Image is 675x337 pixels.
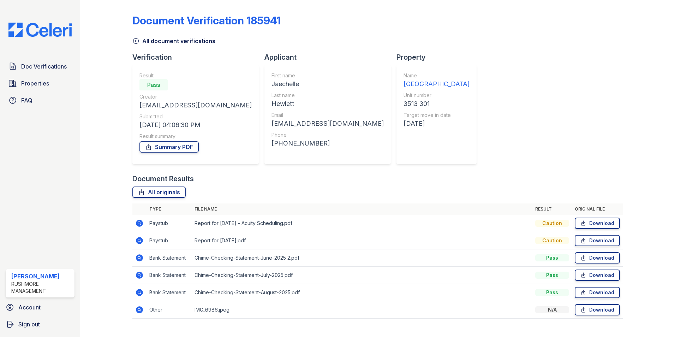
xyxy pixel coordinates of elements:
a: Doc Verifications [6,59,74,73]
div: [PHONE_NUMBER] [271,138,384,148]
div: Jaechelle [271,79,384,89]
td: Paystub [147,232,192,249]
div: Property [396,52,482,62]
span: FAQ [21,96,32,105]
div: First name [271,72,384,79]
th: File name [192,203,532,215]
div: Result [139,72,252,79]
div: Rushmore Management [11,280,72,295]
td: Bank Statement [147,267,192,284]
div: Hewlett [271,99,384,109]
a: Download [575,304,620,315]
th: Type [147,203,192,215]
div: Caution [535,220,569,227]
a: Download [575,235,620,246]
a: FAQ [6,93,74,107]
div: N/A [535,306,569,313]
td: Report for [DATE].pdf [192,232,532,249]
div: Target move in date [404,112,470,119]
div: Document Verification 185941 [132,14,281,27]
a: Download [575,287,620,298]
td: Paystub [147,215,192,232]
td: Bank Statement [147,249,192,267]
div: Caution [535,237,569,244]
span: Doc Verifications [21,62,67,71]
div: [DATE] [404,119,470,129]
a: All originals [132,187,186,198]
a: Download [575,218,620,229]
div: [PERSON_NAME] [11,272,72,280]
div: [GEOGRAPHIC_DATA] [404,79,470,89]
th: Result [532,203,572,215]
div: Pass [535,272,569,279]
div: Phone [271,131,384,138]
td: Other [147,301,192,319]
div: Creator [139,93,252,100]
a: All document verifications [132,37,215,45]
div: Submitted [139,113,252,120]
div: [DATE] 04:06:30 PM [139,120,252,130]
a: Download [575,270,620,281]
div: Unit number [404,92,470,99]
a: Download [575,252,620,264]
a: Account [3,300,77,314]
td: Report for [DATE] - Acuity Scheduling.pdf [192,215,532,232]
div: Verification [132,52,264,62]
div: Pass [535,289,569,296]
span: Sign out [18,320,40,329]
a: Name [GEOGRAPHIC_DATA] [404,72,470,89]
a: Sign out [3,317,77,331]
td: Chime-Checking-Statement-July-2025.pdf [192,267,532,284]
a: Summary PDF [139,141,199,153]
span: Properties [21,79,49,88]
div: Email [271,112,384,119]
div: Result summary [139,133,252,140]
div: Name [404,72,470,79]
div: Last name [271,92,384,99]
div: Applicant [264,52,396,62]
a: Properties [6,76,74,90]
div: 3513 301 [404,99,470,109]
td: IMG_6986.jpeg [192,301,532,319]
th: Original file [572,203,623,215]
span: Account [18,303,41,312]
div: Pass [535,254,569,261]
div: Document Results [132,174,194,184]
div: Pass [139,79,168,90]
td: Chime-Checking-Statement-August-2025.pdf [192,284,532,301]
td: Bank Statement [147,284,192,301]
img: CE_Logo_Blue-a8612792a0a2168367f1c8372b55b34899dd931a85d93a1a3d3e32e68fde9ad4.png [3,23,77,37]
div: [EMAIL_ADDRESS][DOMAIN_NAME] [271,119,384,129]
div: [EMAIL_ADDRESS][DOMAIN_NAME] [139,100,252,110]
td: Chime-Checking-Statement-June-2025 2.pdf [192,249,532,267]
